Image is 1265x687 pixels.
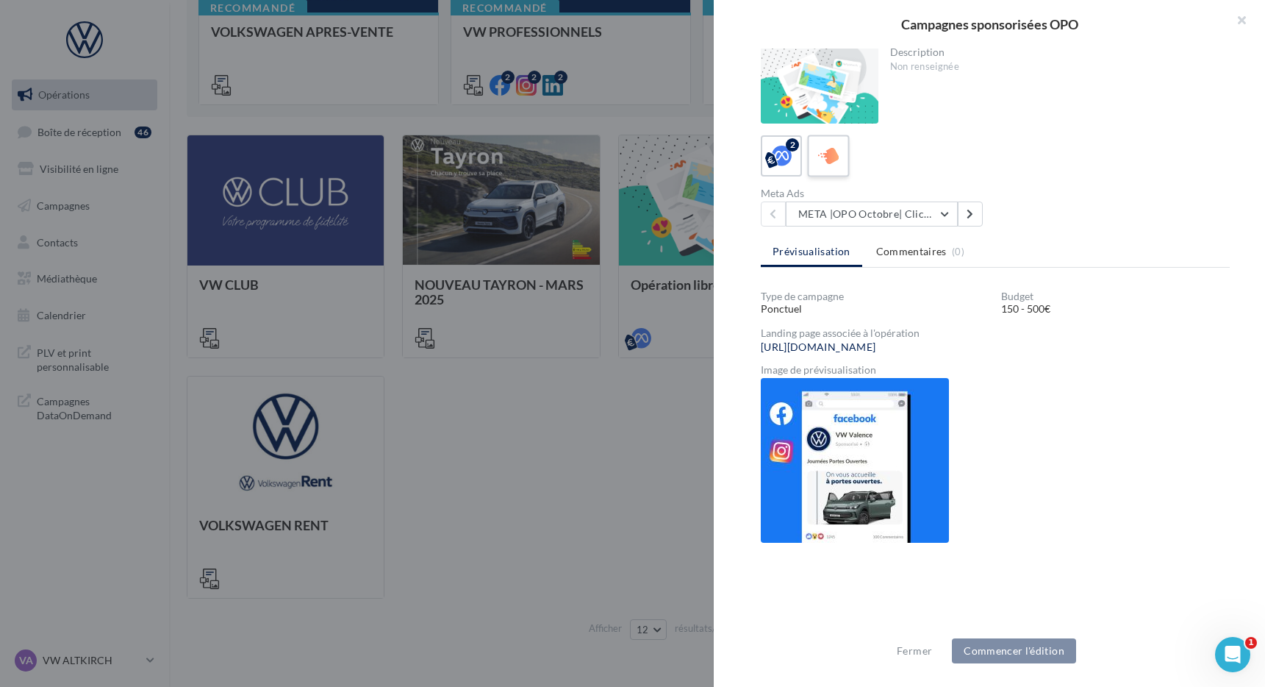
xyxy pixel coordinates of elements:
[786,202,958,227] button: META |OPO Octobre| Click To Map
[786,138,799,152] div: 2
[876,244,947,259] span: Commentaires
[1245,637,1257,649] span: 1
[761,302,989,316] div: Ponctuel
[952,246,964,257] span: (0)
[761,328,1230,338] div: Landing page associée à l'opération
[1215,637,1250,672] iframe: Intercom live chat
[761,291,989,302] div: Type de campagne
[890,60,1219,74] div: Non renseignée
[761,365,1230,375] div: Image de prévisualisation
[952,638,1076,663] button: Commencer l'édition
[890,47,1219,57] div: Description
[761,341,875,353] a: [URL][DOMAIN_NAME]
[737,18,1241,31] div: Campagnes sponsorisées OPO
[1001,291,1230,302] div: Budget
[761,378,949,543] img: 23bbec3b37ee6f9a6b608f1d61c2505e.jpg
[891,642,938,660] button: Fermer
[761,188,989,199] div: Meta Ads
[1001,302,1230,316] div: 150 - 500€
